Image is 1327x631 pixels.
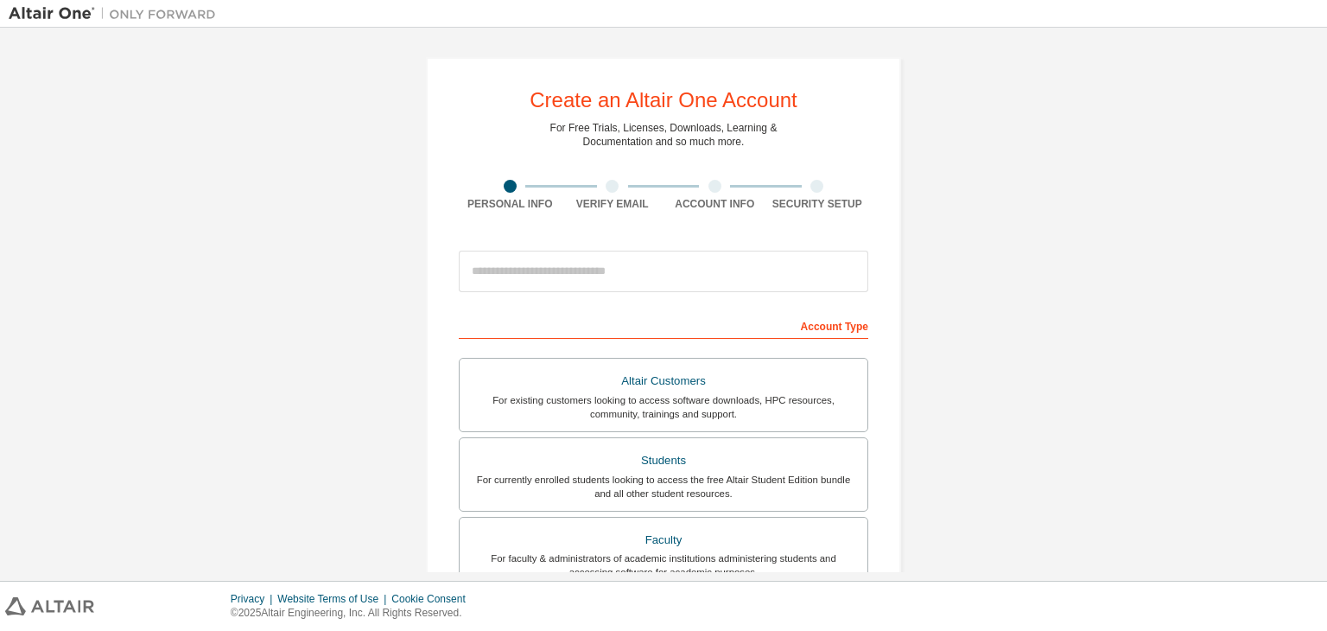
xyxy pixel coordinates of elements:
[391,592,475,606] div: Cookie Consent
[277,592,391,606] div: Website Terms of Use
[530,90,797,111] div: Create an Altair One Account
[470,449,857,473] div: Students
[766,197,869,211] div: Security Setup
[470,369,857,393] div: Altair Customers
[562,197,664,211] div: Verify Email
[459,311,868,339] div: Account Type
[459,197,562,211] div: Personal Info
[550,121,778,149] div: For Free Trials, Licenses, Downloads, Learning & Documentation and so much more.
[470,551,857,579] div: For faculty & administrators of academic institutions administering students and accessing softwa...
[231,592,277,606] div: Privacy
[5,597,94,615] img: altair_logo.svg
[9,5,225,22] img: Altair One
[663,197,766,211] div: Account Info
[470,393,857,421] div: For existing customers looking to access software downloads, HPC resources, community, trainings ...
[470,528,857,552] div: Faculty
[470,473,857,500] div: For currently enrolled students looking to access the free Altair Student Edition bundle and all ...
[231,606,476,621] p: © 2025 Altair Engineering, Inc. All Rights Reserved.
